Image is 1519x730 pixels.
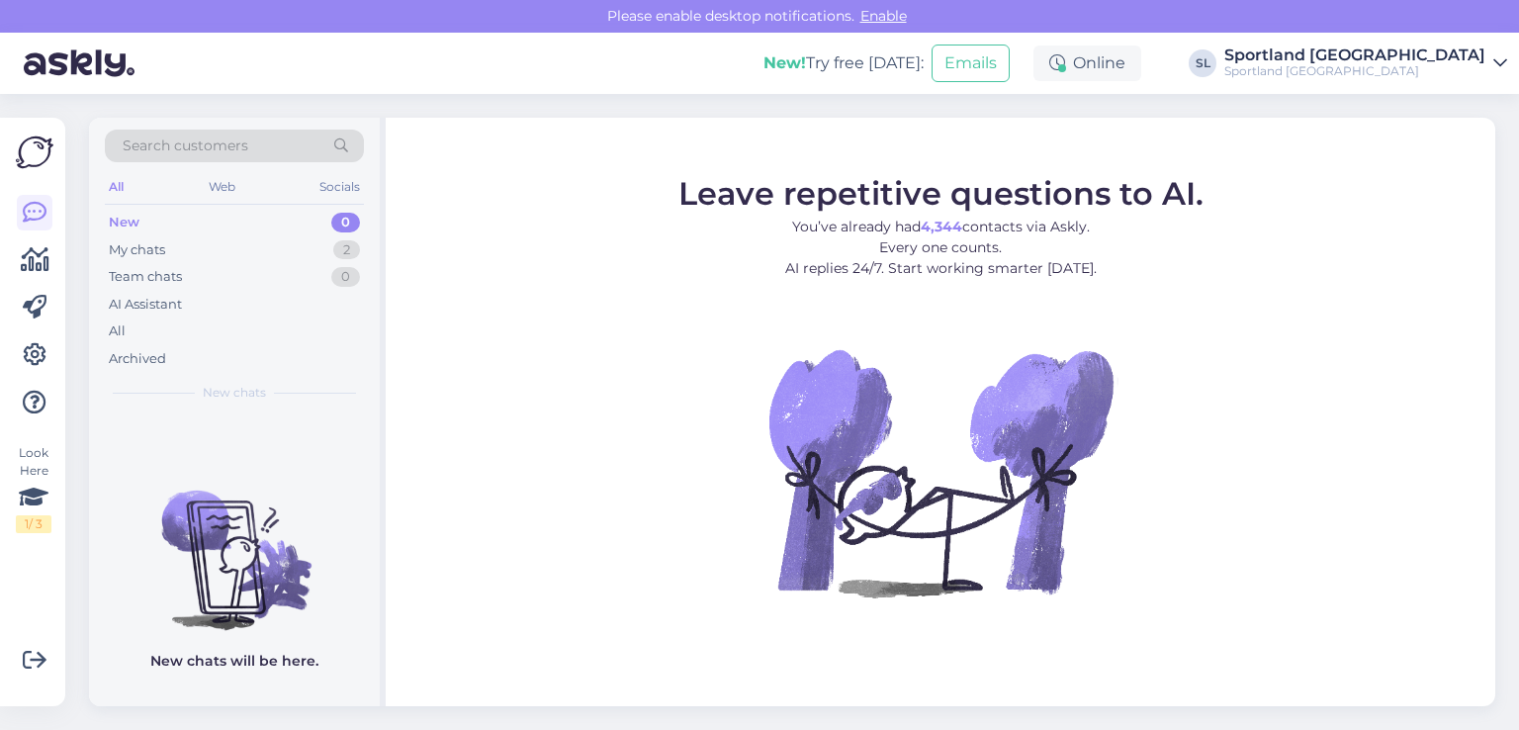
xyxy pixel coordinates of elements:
div: All [109,321,126,341]
span: Enable [854,7,913,25]
span: New chats [203,384,266,402]
a: Sportland [GEOGRAPHIC_DATA]Sportland [GEOGRAPHIC_DATA] [1224,47,1507,79]
b: New! [763,53,806,72]
span: Leave repetitive questions to AI. [678,173,1204,212]
span: Search customers [123,136,248,156]
div: Sportland [GEOGRAPHIC_DATA] [1224,63,1485,79]
p: You’ve already had contacts via Askly. Every one counts. AI replies 24/7. Start working smarter [... [678,216,1204,278]
div: Web [205,174,239,200]
div: Look Here [16,444,51,533]
div: 0 [331,213,360,232]
div: SL [1189,49,1216,77]
div: 2 [333,240,360,260]
div: Team chats [109,267,182,287]
div: New [109,213,139,232]
div: 1 / 3 [16,515,51,533]
div: Sportland [GEOGRAPHIC_DATA] [1224,47,1485,63]
img: No chats [89,455,380,633]
img: No Chat active [762,294,1118,650]
div: Socials [315,174,364,200]
div: Archived [109,349,166,369]
div: 0 [331,267,360,287]
img: Askly Logo [16,134,53,171]
div: Online [1033,46,1141,81]
div: AI Assistant [109,295,182,315]
p: New chats will be here. [150,651,318,672]
div: Try free [DATE]: [763,51,924,75]
div: My chats [109,240,165,260]
button: Emails [932,45,1010,82]
div: All [105,174,128,200]
b: 4,344 [921,217,962,234]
